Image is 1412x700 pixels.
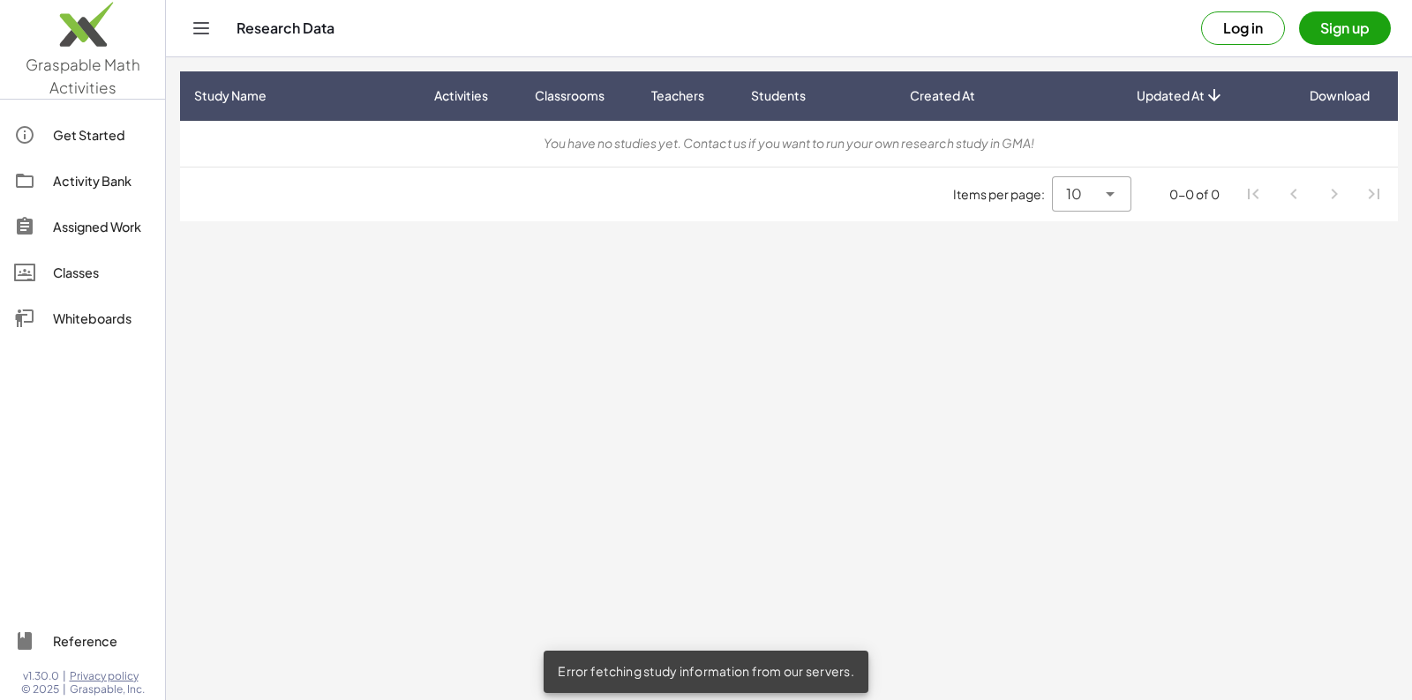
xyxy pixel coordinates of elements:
a: Privacy policy [70,669,145,683]
a: Activity Bank [7,160,158,202]
a: Assigned Work [7,205,158,248]
span: | [63,682,66,696]
span: Download [1310,86,1370,105]
span: | [63,669,66,683]
span: v1.30.0 [23,669,59,683]
span: Updated At [1137,86,1205,105]
span: Classrooms [535,86,605,105]
span: Study Name [194,86,267,105]
div: Whiteboards [53,308,151,329]
button: Sign up [1299,11,1391,45]
button: Toggle navigation [187,14,215,42]
a: Classes [7,251,158,294]
div: Activity Bank [53,170,151,191]
nav: Pagination Navigation [1234,175,1394,215]
a: Whiteboards [7,297,158,339]
span: © 2025 [21,682,59,696]
span: 10 [1066,183,1082,205]
div: You have no studies yet. Contact us if you want to run your own research study in GMA! [194,134,1384,153]
div: Get Started [53,124,151,145]
a: Reference [7,620,158,662]
span: Teachers [651,86,704,105]
a: Get Started [7,114,158,156]
div: 0-0 of 0 [1169,185,1220,204]
span: Students [751,86,806,105]
span: Graspable, Inc. [70,682,145,696]
div: Assigned Work [53,216,151,237]
span: Items per page: [953,185,1052,204]
button: Log in [1201,11,1285,45]
span: Created At [910,86,975,105]
div: Reference [53,630,151,652]
div: Classes [53,262,151,283]
span: Graspable Math Activities [26,55,140,97]
div: Error fetching study information from our servers. [544,651,868,693]
span: Activities [434,86,488,105]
